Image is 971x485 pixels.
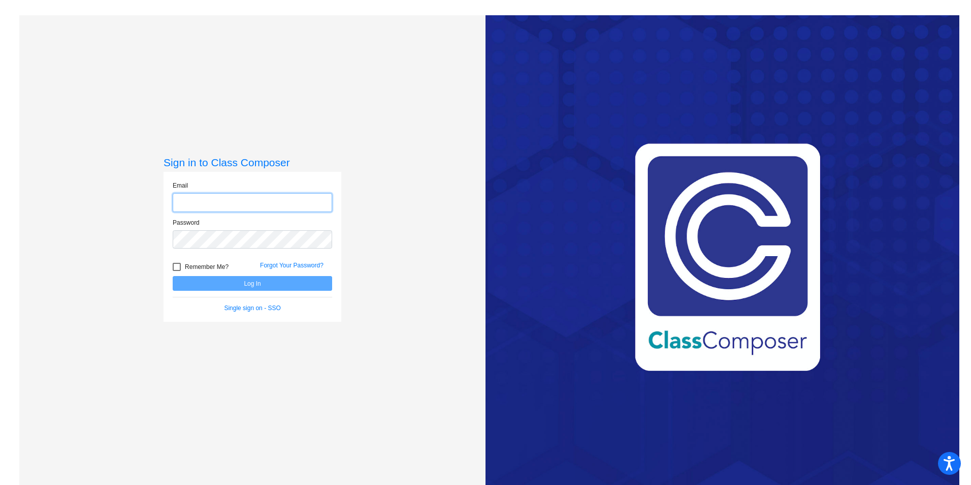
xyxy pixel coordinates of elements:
a: Forgot Your Password? [260,262,323,269]
label: Email [173,181,188,190]
span: Remember Me? [185,261,229,273]
label: Password [173,218,200,227]
a: Single sign on - SSO [224,305,280,312]
button: Log In [173,276,332,291]
h3: Sign in to Class Composer [164,156,341,169]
